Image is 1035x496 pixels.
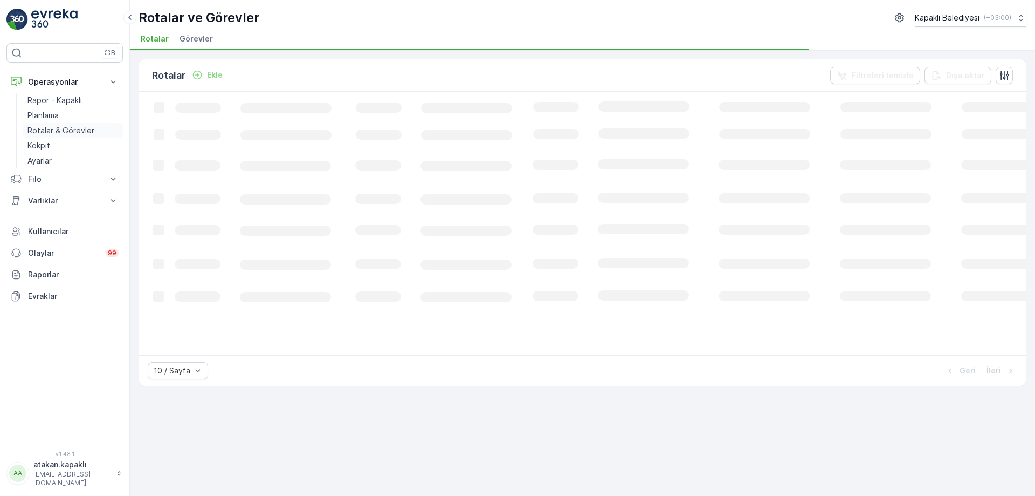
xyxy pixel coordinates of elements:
[180,33,213,44] span: Görevler
[23,153,123,168] a: Ayarlar
[105,49,115,57] p: ⌘B
[28,248,99,259] p: Olaylar
[152,68,185,83] p: Rotalar
[27,155,52,166] p: Ayarlar
[943,364,977,377] button: Geri
[6,459,123,487] button: AAatakan.kapaklı[EMAIL_ADDRESS][DOMAIN_NAME]
[23,108,123,123] a: Planlama
[207,70,223,80] p: Ekle
[23,138,123,153] a: Kokpit
[23,93,123,108] a: Rapor - Kapaklı
[28,226,119,237] p: Kullanıcılar
[6,264,123,286] a: Raporlar
[33,470,111,487] p: [EMAIL_ADDRESS][DOMAIN_NAME]
[6,71,123,93] button: Operasyonlar
[6,190,123,212] button: Varlıklar
[960,365,976,376] p: Geri
[141,33,169,44] span: Rotalar
[28,291,119,302] p: Evraklar
[27,95,82,106] p: Rapor - Kapaklı
[6,451,123,457] span: v 1.48.1
[946,70,985,81] p: Dışa aktar
[28,195,101,206] p: Varlıklar
[108,249,116,257] p: 99
[28,77,101,87] p: Operasyonlar
[915,12,979,23] p: Kapaklı Belediyesi
[924,67,991,84] button: Dışa aktar
[6,168,123,190] button: Filo
[28,269,119,280] p: Raporlar
[6,221,123,242] a: Kullanıcılar
[188,69,227,81] button: Ekle
[915,9,1026,27] button: Kapaklı Belediyesi(+03:00)
[6,9,28,30] img: logo
[985,364,1017,377] button: İleri
[33,459,111,470] p: atakan.kapaklı
[27,140,50,151] p: Kokpit
[31,9,78,30] img: logo_light-DOdMpM7g.png
[9,465,26,482] div: AA
[852,70,914,81] p: Filtreleri temizle
[27,110,59,121] p: Planlama
[28,174,101,185] p: Filo
[27,125,94,136] p: Rotalar & Görevler
[139,9,259,26] p: Rotalar ve Görevler
[23,123,123,138] a: Rotalar & Görevler
[6,242,123,264] a: Olaylar99
[986,365,1001,376] p: İleri
[984,13,1011,22] p: ( +03:00 )
[830,67,920,84] button: Filtreleri temizle
[6,286,123,307] a: Evraklar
